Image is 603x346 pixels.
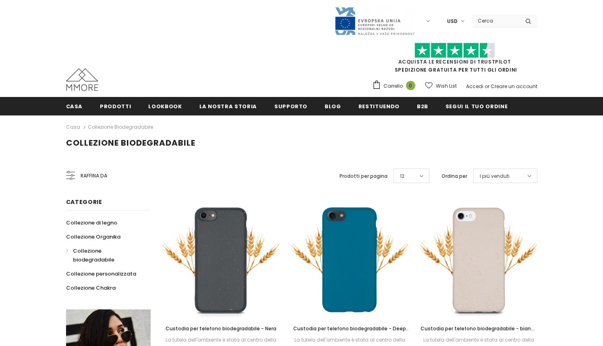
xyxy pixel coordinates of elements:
[199,97,257,115] a: La nostra storia
[358,97,400,115] a: Restituendo
[66,284,116,292] span: Collezione Chakra
[325,103,341,110] span: Blog
[66,219,117,227] span: Collezione di legno
[66,122,80,132] a: Casa
[274,97,307,115] a: supporto
[398,58,511,65] a: Acquista le recensioni di TrustPilot
[73,247,114,264] span: Collezione biodegradabile
[421,325,537,341] span: Custodia per telefono biodegradabile - bianco naturale
[66,137,195,148] span: Collezione biodegradabile
[372,80,419,92] a: Carrello 0
[66,97,83,115] a: Casa
[66,270,136,278] span: Collezione personalizzata
[447,17,458,25] span: USD
[406,81,415,90] span: 0
[66,267,136,281] a: Collezione personalizzata
[81,171,107,180] span: Raffina da
[66,281,116,295] a: Collezione Chakra
[325,97,341,115] a: Blog
[436,82,457,90] span: Wish List
[400,172,404,180] span: 12
[334,6,415,36] img: Javni Razpis
[491,83,537,90] a: Creare un account
[417,103,428,110] span: B2B
[441,172,467,180] label: Ordina per
[148,97,182,115] a: Lookbook
[148,103,182,110] span: Lookbook
[446,97,508,115] a: Segui il tuo ordine
[66,233,120,241] span: Collezione Organika
[466,83,483,90] a: Accedi
[166,325,276,332] span: Custodia per telefono biodegradabile - Nera
[372,46,537,73] span: SPEDIZIONE GRATUITA PER TUTTI GLI ORDINI
[100,103,131,110] span: Prodotti
[66,230,120,244] a: Collezione Organika
[420,324,537,333] a: Custodia per telefono biodegradabile - bianco naturale
[293,325,410,341] span: Custodia per telefono biodegradabile - Deep Sea Blue
[66,68,98,91] img: Casi MMORE
[88,124,153,130] a: Collezione biodegradabile
[383,82,403,90] span: Carrello
[414,43,495,58] img: Fidati di Pilot Stars
[100,97,131,115] a: Prodotti
[340,172,387,180] label: Prodotti per pagina
[485,83,489,90] span: or
[66,198,102,206] span: Categorie
[163,324,280,333] a: Custodia per telefono biodegradabile - Nera
[358,103,400,110] span: Restituendo
[199,103,257,110] span: La nostra storia
[473,15,519,27] input: Search Site
[334,17,415,24] a: Javni Razpis
[417,97,428,115] a: B2B
[291,324,408,333] a: Custodia per telefono biodegradabile - Deep Sea Blue
[66,216,117,230] a: Collezione di legno
[446,103,508,110] span: Segui il tuo ordine
[274,103,307,110] span: supporto
[66,244,142,267] a: Collezione biodegradabile
[66,103,83,110] span: Casa
[480,172,510,180] span: I più venduti
[425,79,457,93] a: Wish List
